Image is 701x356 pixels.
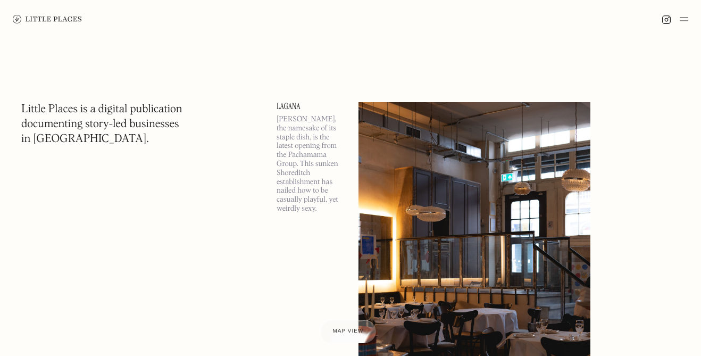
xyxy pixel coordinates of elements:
[21,102,182,147] h1: Little Places is a digital publication documenting story-led businesses in [GEOGRAPHIC_DATA].
[277,102,346,111] a: Lagana
[277,115,346,213] p: [PERSON_NAME], the namesake of its staple dish, is the latest opening from the Pachamama Group. T...
[320,320,377,343] a: Map view
[333,328,364,334] span: Map view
